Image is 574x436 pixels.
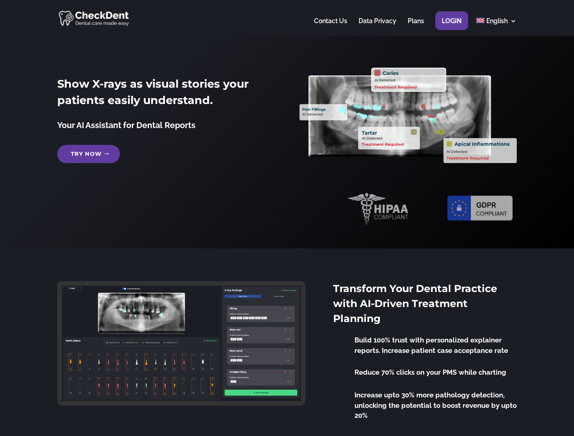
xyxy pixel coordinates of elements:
span: Transform Your Dental Practice with AI-Driven Treatment Planning [333,282,497,325]
span: English [486,17,508,25]
span: Increase upto 30% more pathology detection, unlocking the potential to boost revenue by upto 20% [354,391,517,420]
span: Reduce 70% clicks on your PMS while charting [354,368,506,377]
a: Contact Us [314,18,347,35]
img: CheckDent AI [59,9,130,27]
a: Data Privacy [359,18,396,35]
a: Try Now [57,145,120,163]
a: Plans [408,18,424,35]
img: X_Ray_annotated [299,68,516,163]
h2: Show X-rays as visual stories your patients easily understand. [57,76,274,113]
a: English [476,18,517,35]
span: Build 100% trust with personalized explainer reports. Increase patient case acceptance rate [354,336,508,355]
span: Your AI Assistant for Dental Reports [57,120,195,130]
a: Login [442,18,462,35]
